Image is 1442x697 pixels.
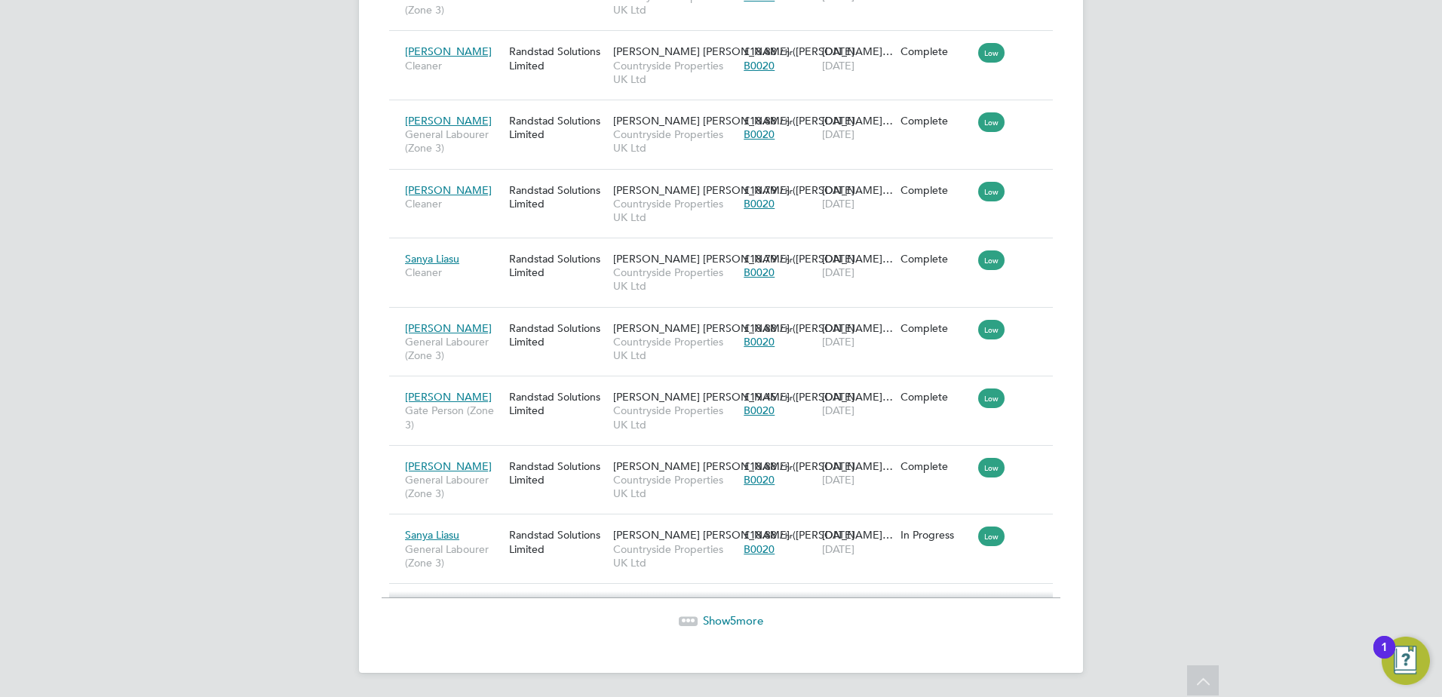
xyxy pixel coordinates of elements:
[744,473,775,487] span: B0020
[780,391,793,403] span: / hr
[613,127,736,155] span: Countryside Properties UK Ltd
[505,37,609,79] div: Randstad Solutions Limited
[405,321,492,335] span: [PERSON_NAME]
[818,37,897,79] div: [DATE]
[780,323,793,334] span: / hr
[744,252,777,266] span: £18.79
[818,520,897,563] div: [DATE]
[900,528,971,542] div: In Progress
[401,451,1053,464] a: [PERSON_NAME]General Labourer (Zone 3)Randstad Solutions Limited[PERSON_NAME] [PERSON_NAME] ([PER...
[978,182,1005,201] span: Low
[505,244,609,287] div: Randstad Solutions Limited
[405,266,502,279] span: Cleaner
[744,114,777,127] span: £18.88
[780,185,793,196] span: / hr
[405,127,502,155] span: General Labourer (Zone 3)
[822,473,854,487] span: [DATE]
[744,335,775,348] span: B0020
[818,382,897,425] div: [DATE]
[613,183,893,197] span: [PERSON_NAME] [PERSON_NAME] ([PERSON_NAME]…
[780,253,793,265] span: / hr
[822,542,854,556] span: [DATE]
[900,321,971,335] div: Complete
[401,520,1053,533] a: Sanya LiasuGeneral Labourer (Zone 3)Randstad Solutions Limited[PERSON_NAME] [PERSON_NAME] ([PERSO...
[822,266,854,279] span: [DATE]
[405,183,492,197] span: [PERSON_NAME]
[744,390,777,404] span: £19.45
[505,520,609,563] div: Randstad Solutions Limited
[780,115,793,127] span: / hr
[744,404,775,417] span: B0020
[505,382,609,425] div: Randstad Solutions Limited
[613,542,736,570] span: Countryside Properties UK Ltd
[613,321,893,335] span: [PERSON_NAME] [PERSON_NAME] ([PERSON_NAME]…
[613,473,736,500] span: Countryside Properties UK Ltd
[401,36,1053,49] a: [PERSON_NAME]CleanerRandstad Solutions Limited[PERSON_NAME] [PERSON_NAME] ([PERSON_NAME]…Countrys...
[1381,647,1388,667] div: 1
[613,252,893,266] span: [PERSON_NAME] [PERSON_NAME] ([PERSON_NAME]…
[405,45,492,58] span: [PERSON_NAME]
[978,458,1005,477] span: Low
[405,459,492,473] span: [PERSON_NAME]
[1382,637,1430,685] button: Open Resource Center, 1 new notification
[818,314,897,356] div: [DATE]
[613,335,736,362] span: Countryside Properties UK Ltd
[822,404,854,417] span: [DATE]
[978,112,1005,132] span: Low
[900,252,971,266] div: Complete
[613,459,893,473] span: [PERSON_NAME] [PERSON_NAME] ([PERSON_NAME]…
[900,390,971,404] div: Complete
[744,127,775,141] span: B0020
[405,390,492,404] span: [PERSON_NAME]
[744,321,777,335] span: £18.88
[978,43,1005,63] span: Low
[613,528,893,542] span: [PERSON_NAME] [PERSON_NAME] ([PERSON_NAME]…
[818,176,897,218] div: [DATE]
[401,313,1053,326] a: [PERSON_NAME]General Labourer (Zone 3)Randstad Solutions Limited[PERSON_NAME] [PERSON_NAME] ([PER...
[405,473,502,500] span: General Labourer (Zone 3)
[818,106,897,149] div: [DATE]
[818,452,897,494] div: [DATE]
[744,45,777,58] span: £18.88
[505,176,609,218] div: Randstad Solutions Limited
[744,459,777,473] span: £18.88
[822,197,854,210] span: [DATE]
[822,127,854,141] span: [DATE]
[900,114,971,127] div: Complete
[401,244,1053,256] a: Sanya LiasuCleanerRandstad Solutions Limited[PERSON_NAME] [PERSON_NAME] ([PERSON_NAME]…Countrysid...
[405,404,502,431] span: Gate Person (Zone 3)
[818,244,897,287] div: [DATE]
[613,197,736,224] span: Countryside Properties UK Ltd
[505,314,609,356] div: Randstad Solutions Limited
[405,114,492,127] span: [PERSON_NAME]
[744,542,775,556] span: B0020
[978,527,1005,546] span: Low
[744,197,775,210] span: B0020
[822,59,854,72] span: [DATE]
[900,45,971,58] div: Complete
[613,45,893,58] span: [PERSON_NAME] [PERSON_NAME] ([PERSON_NAME]…
[744,59,775,72] span: B0020
[405,335,502,362] span: General Labourer (Zone 3)
[978,388,1005,408] span: Low
[978,320,1005,339] span: Low
[613,404,736,431] span: Countryside Properties UK Ltd
[405,59,502,72] span: Cleaner
[505,106,609,149] div: Randstad Solutions Limited
[822,335,854,348] span: [DATE]
[405,528,459,542] span: Sanya Liasu
[780,46,793,57] span: / hr
[613,114,893,127] span: [PERSON_NAME] [PERSON_NAME] ([PERSON_NAME]…
[613,266,736,293] span: Countryside Properties UK Ltd
[780,461,793,472] span: / hr
[900,183,971,197] div: Complete
[744,183,777,197] span: £18.79
[405,252,459,266] span: Sanya Liasu
[730,613,736,628] span: 5
[900,459,971,473] div: Complete
[978,250,1005,270] span: Low
[505,452,609,494] div: Randstad Solutions Limited
[405,542,502,570] span: General Labourer (Zone 3)
[780,530,793,541] span: / hr
[703,613,763,628] span: Show more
